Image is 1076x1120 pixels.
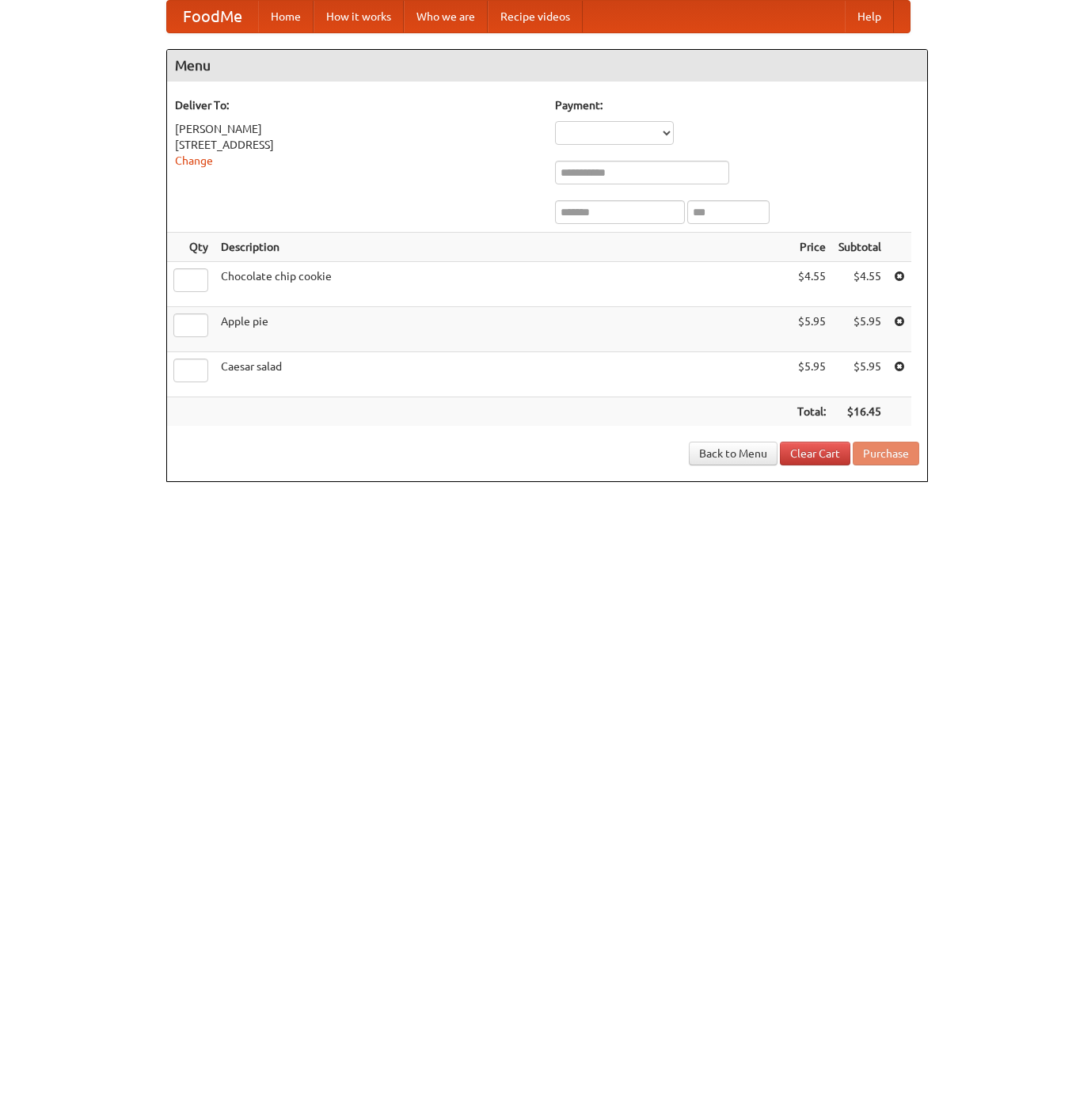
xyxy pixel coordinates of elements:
[404,1,488,32] a: Who we are
[853,442,919,465] button: Purchase
[175,137,539,153] div: [STREET_ADDRESS]
[832,262,888,307] td: $4.55
[791,307,832,352] td: $5.95
[258,1,314,32] a: Home
[555,97,919,113] h5: Payment:
[314,1,404,32] a: How it works
[175,97,539,113] h5: Deliver To:
[832,352,888,397] td: $5.95
[167,50,927,82] h4: Menu
[791,262,832,307] td: $4.55
[689,442,778,465] a: Back to Menu
[215,233,791,262] th: Description
[832,233,888,262] th: Subtotal
[845,1,894,32] a: Help
[175,154,213,167] a: Change
[791,352,832,397] td: $5.95
[175,121,539,137] div: [PERSON_NAME]
[215,307,791,352] td: Apple pie
[488,1,583,32] a: Recipe videos
[167,1,258,32] a: FoodMe
[832,307,888,352] td: $5.95
[215,352,791,397] td: Caesar salad
[791,397,832,427] th: Total:
[832,397,888,427] th: $16.45
[215,262,791,307] td: Chocolate chip cookie
[167,233,215,262] th: Qty
[791,233,832,262] th: Price
[780,442,850,465] a: Clear Cart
